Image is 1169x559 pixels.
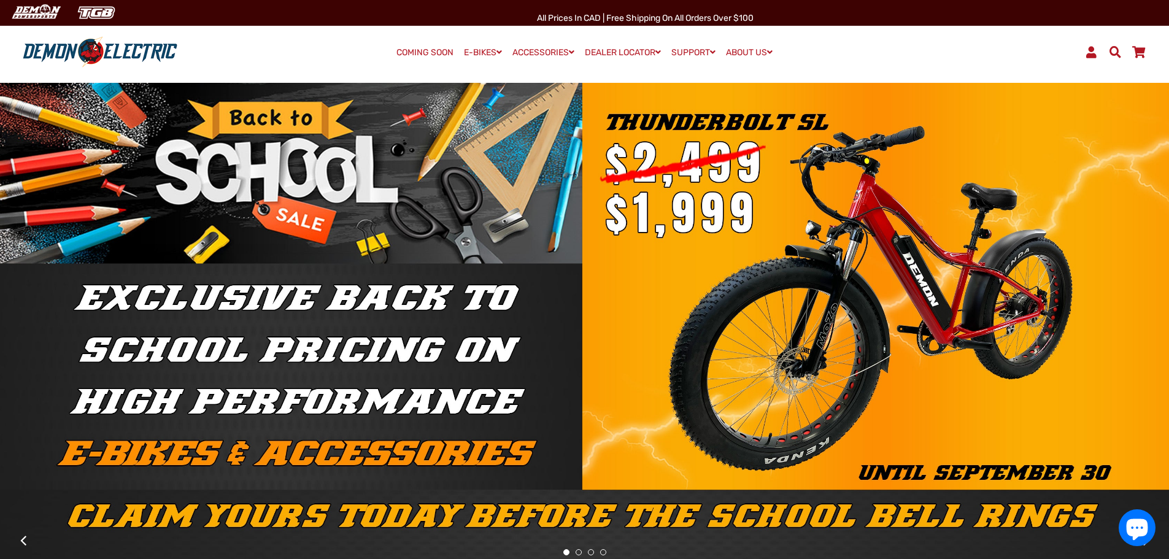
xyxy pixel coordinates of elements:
[6,2,65,23] img: Demon Electric
[392,44,458,61] a: COMING SOON
[600,549,606,555] button: 4 of 4
[588,549,594,555] button: 3 of 4
[537,13,754,23] span: All Prices in CAD | Free shipping on all orders over $100
[18,36,182,68] img: Demon Electric logo
[722,44,777,61] a: ABOUT US
[460,44,506,61] a: E-BIKES
[576,549,582,555] button: 2 of 4
[667,44,720,61] a: SUPPORT
[508,44,579,61] a: ACCESSORIES
[581,44,665,61] a: DEALER LOCATOR
[563,549,569,555] button: 1 of 4
[1115,509,1159,549] inbox-online-store-chat: Shopify online store chat
[71,2,122,23] img: TGB Canada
